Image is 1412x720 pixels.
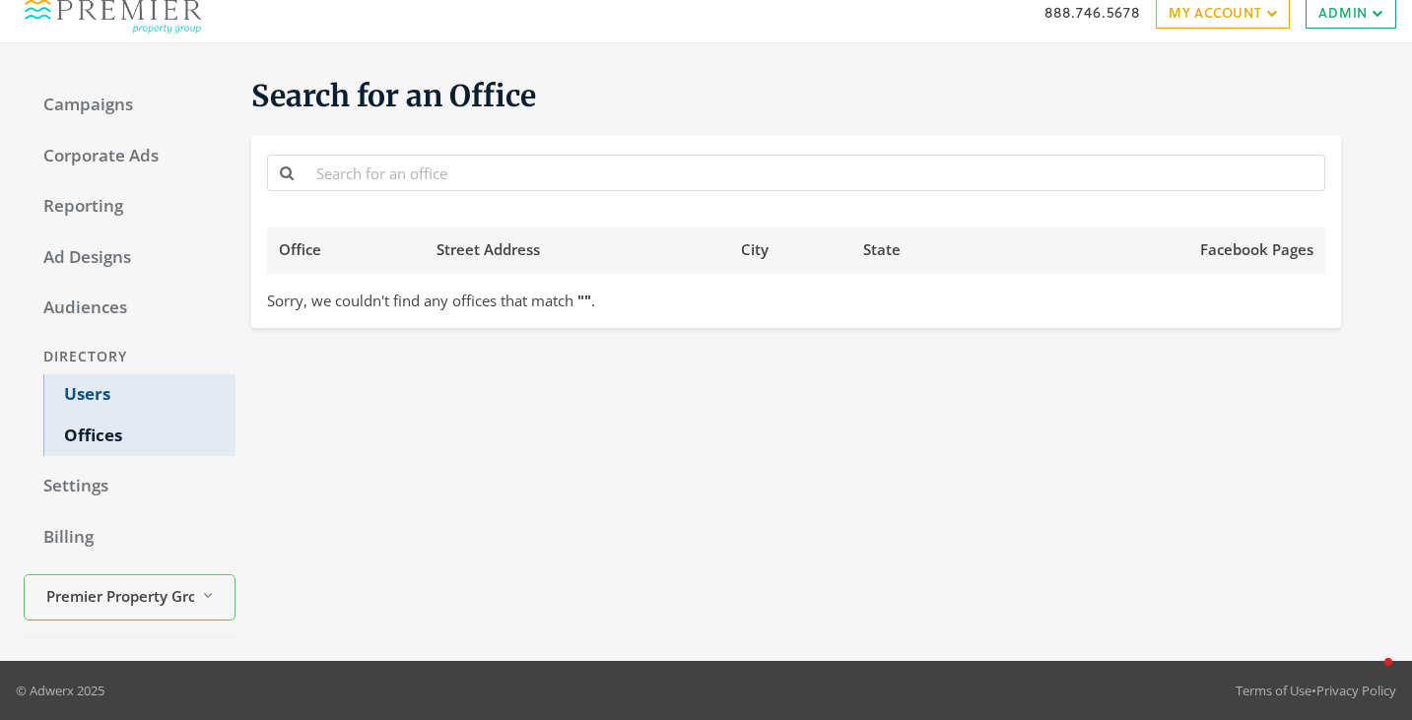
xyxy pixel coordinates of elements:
[280,165,294,180] i: Search for an office
[24,288,235,329] a: Audiences
[24,136,235,177] a: Corporate Ads
[46,585,194,608] span: Premier Property Group
[251,77,536,114] span: Search for an Office
[1236,681,1396,700] div: •
[24,466,235,507] a: Settings
[24,237,235,279] a: Ad Designs
[1345,653,1392,700] iframe: Intercom live chat
[304,155,1325,191] input: Search for an office
[1236,682,1311,699] a: Terms of Use
[1044,2,1140,23] a: 888.746.5678
[997,227,1325,273] th: Facebook Pages
[729,227,851,273] th: City
[24,574,235,621] button: Premier Property Group
[24,85,235,126] a: Campaigns
[425,227,729,273] th: Street Address
[24,186,235,228] a: Reporting
[24,517,235,558] a: Billing
[267,290,1325,312] div: Sorry, we couldn't find any offices that match .
[267,227,425,273] th: Office
[43,416,235,457] a: Offices
[851,227,997,273] th: State
[24,339,235,375] div: Directory
[1316,682,1396,699] a: Privacy Policy
[577,291,591,310] strong: " "
[43,374,235,416] a: Users
[16,681,104,700] p: © Adwerx 2025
